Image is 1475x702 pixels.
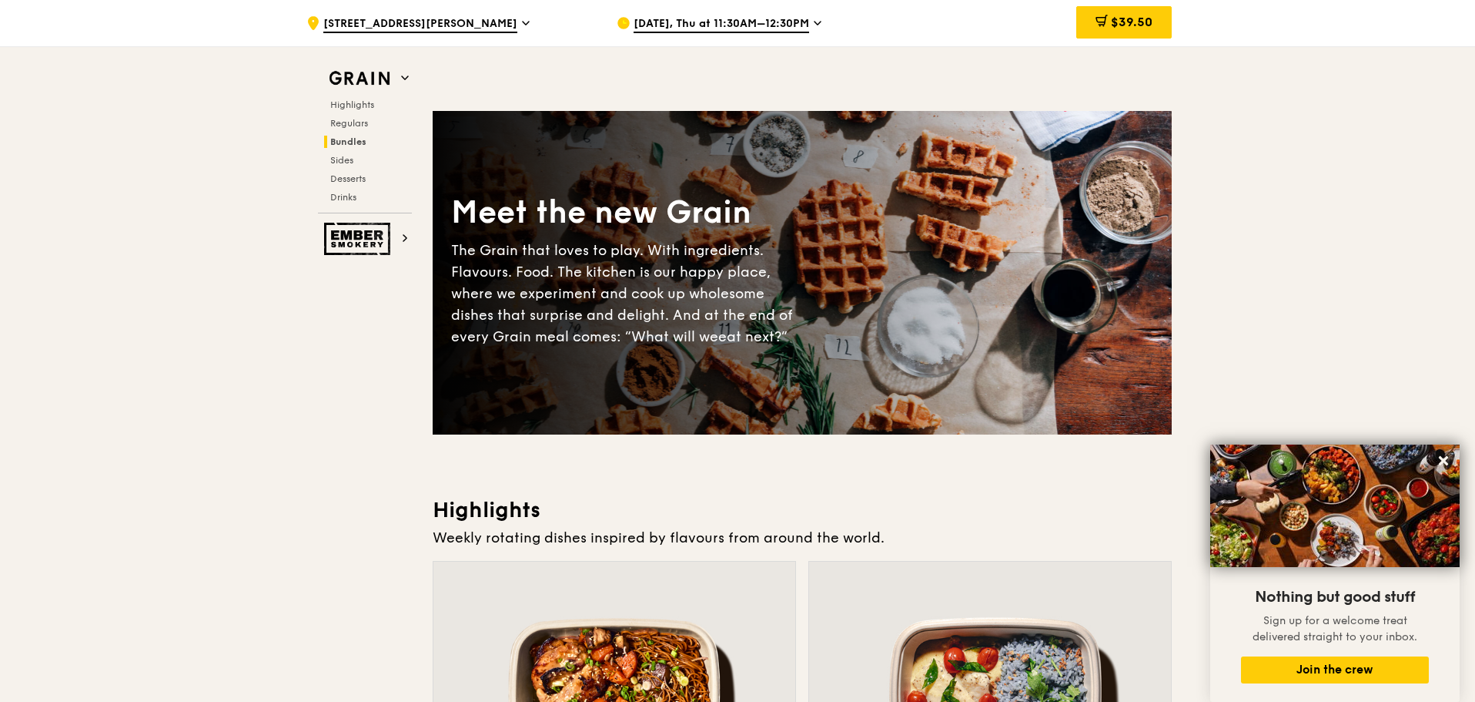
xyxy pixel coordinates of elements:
div: The Grain that loves to play. With ingredients. Flavours. Food. The kitchen is our happy place, w... [451,240,802,348]
span: Sides [330,155,353,166]
span: $39.50 [1111,15,1152,29]
h3: Highlights [433,496,1172,524]
span: [DATE], Thu at 11:30AM–12:30PM [634,16,809,33]
span: Desserts [330,173,366,184]
img: Grain web logo [324,65,395,92]
div: Weekly rotating dishes inspired by flavours from around the world. [433,527,1172,549]
span: Sign up for a welcome treat delivered straight to your inbox. [1253,614,1417,643]
span: Regulars [330,118,368,129]
span: Bundles [330,136,366,147]
span: Nothing but good stuff [1255,588,1415,606]
div: Meet the new Grain [451,192,802,233]
span: Highlights [330,99,374,110]
span: [STREET_ADDRESS][PERSON_NAME] [323,16,517,33]
img: DSC07876-Edit02-Large.jpeg [1210,445,1460,567]
img: Ember Smokery web logo [324,223,395,255]
span: Drinks [330,192,356,203]
span: eat next?” [718,328,788,345]
button: Close [1431,448,1456,473]
button: Join the crew [1241,657,1429,684]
